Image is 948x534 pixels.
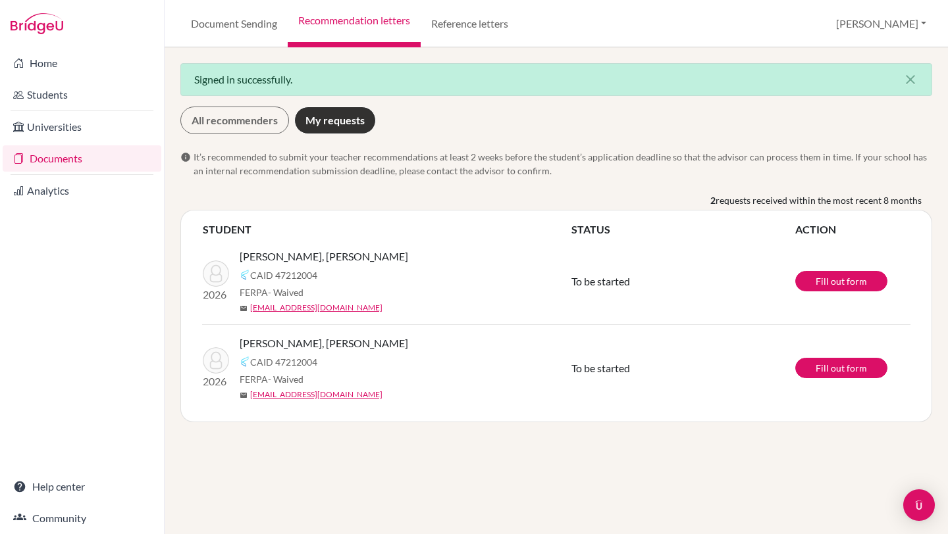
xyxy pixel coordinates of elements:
span: mail [240,304,248,312]
button: Close [889,64,932,95]
a: [EMAIL_ADDRESS][DOMAIN_NAME] [250,302,382,314]
img: Shin, Dong Joo [203,347,229,374]
a: Documents [3,145,161,172]
img: Shin, Dong Joo [203,260,229,287]
span: It’s recommended to submit your teacher recommendations at least 2 weeks before the student’s app... [194,150,932,178]
span: CAID 47212004 [250,355,317,369]
span: FERPA [240,372,303,386]
p: 2026 [203,374,229,389]
a: Analytics [3,178,161,204]
a: Fill out form [795,358,887,378]
a: Community [3,505,161,531]
a: Fill out form [795,271,887,291]
th: STUDENT [202,221,571,238]
span: requests received within the most recent 8 months [716,193,922,207]
div: Open Intercom Messenger [903,489,935,521]
a: My requests [294,107,376,134]
span: mail [240,391,248,399]
span: FERPA [240,285,303,299]
p: 2026 [203,287,229,303]
th: STATUS [571,221,795,238]
th: ACTION [795,221,910,238]
a: Universities [3,114,161,140]
div: Signed in successfully. [180,63,932,96]
span: - Waived [268,374,303,385]
span: info [180,152,191,162]
a: Students [3,82,161,108]
a: Home [3,50,161,76]
img: Common App logo [240,356,250,367]
img: Common App logo [240,270,250,280]
img: Bridge-U [11,13,63,34]
span: CAID 47212004 [250,268,317,282]
span: [PERSON_NAME], [PERSON_NAME] [240,249,408,264]
span: To be started [571,362,630,374]
span: [PERSON_NAME], [PERSON_NAME] [240,335,408,351]
a: All recommenders [180,107,289,134]
i: close [903,72,918,87]
b: 2 [710,193,716,207]
span: - Waived [268,287,303,298]
a: Help center [3,473,161,500]
button: [PERSON_NAME] [830,11,932,36]
a: [EMAIL_ADDRESS][DOMAIN_NAME] [250,389,382,400]
span: To be started [571,275,630,287]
